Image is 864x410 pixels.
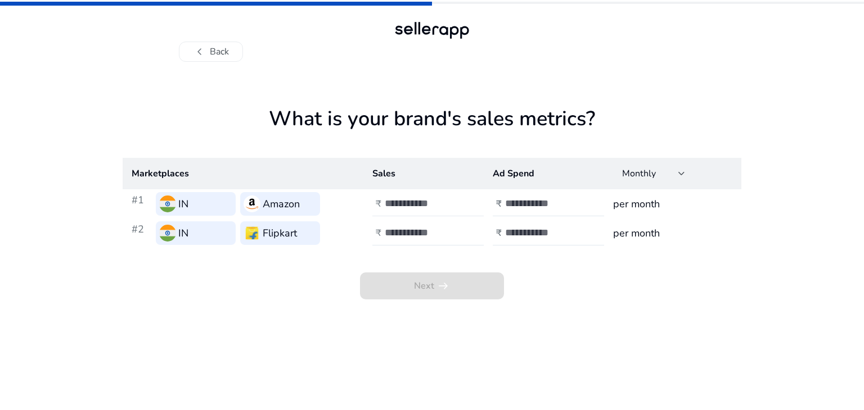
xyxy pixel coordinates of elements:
h3: IN [178,225,188,241]
h1: What is your brand's sales metrics? [123,107,741,158]
h3: Amazon [263,196,300,212]
th: Ad Spend [484,158,604,189]
h4: ₹ [376,228,381,239]
h3: IN [178,196,188,212]
span: chevron_left [193,45,206,58]
h3: Flipkart [263,225,297,241]
th: Sales [363,158,484,189]
th: Marketplaces [123,158,363,189]
h4: ₹ [496,228,502,239]
h4: ₹ [496,199,502,209]
img: in.svg [159,195,176,212]
img: in.svg [159,225,176,242]
h3: per month [613,196,732,212]
h3: #2 [132,221,151,245]
h4: ₹ [376,199,381,209]
button: chevron_leftBack [179,42,243,62]
h3: #1 [132,192,151,216]
h3: per month [613,225,732,241]
span: Monthly [622,167,656,180]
